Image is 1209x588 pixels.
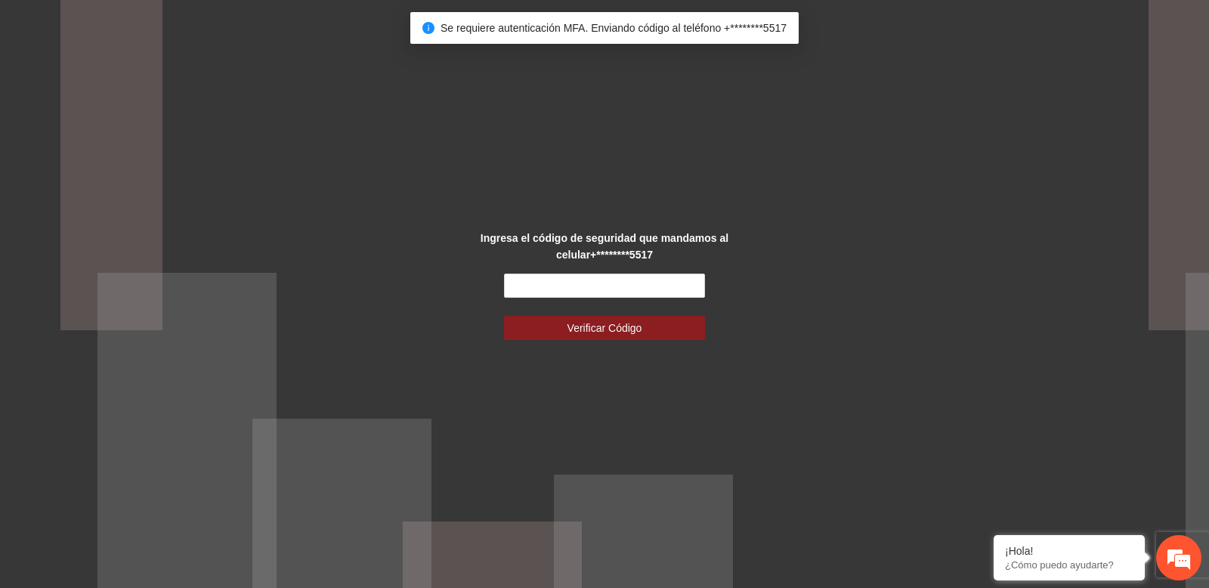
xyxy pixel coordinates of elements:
textarea: Escriba su mensaje y pulse “Intro” [8,413,288,466]
span: Se requiere autenticación MFA. Enviando código al teléfono +********5517 [441,22,787,34]
div: ¡Hola! [1005,545,1133,557]
span: info-circle [422,22,434,34]
p: ¿Cómo puedo ayudarte? [1005,559,1133,571]
strong: Ingresa el código de seguridad que mandamos al celular +********5517 [481,232,728,261]
div: Minimizar ventana de chat en vivo [248,8,284,44]
div: Chatee con nosotros ahora [79,77,254,97]
span: Estamos en línea. [88,202,209,354]
button: Verificar Código [504,316,706,340]
span: Verificar Código [567,320,642,336]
